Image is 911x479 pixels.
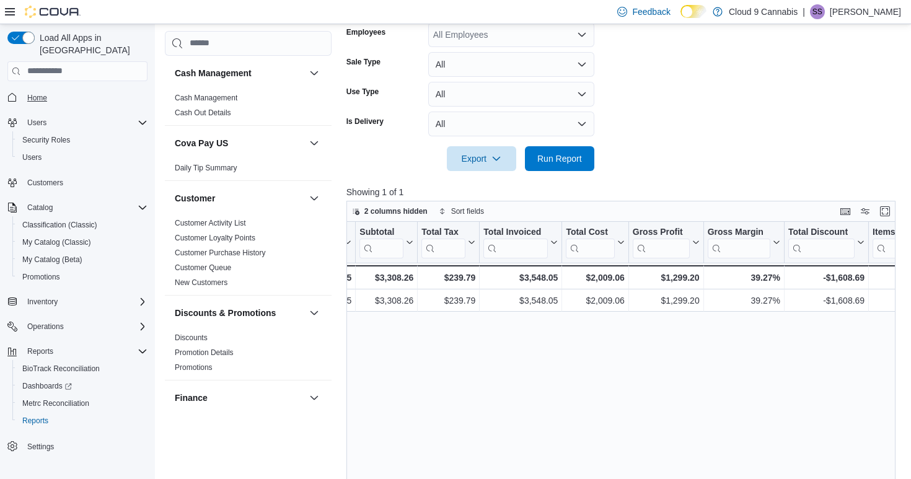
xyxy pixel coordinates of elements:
[175,67,304,79] button: Cash Management
[788,226,855,238] div: Total Discount
[27,118,46,128] span: Users
[17,413,53,428] a: Reports
[346,116,384,126] label: Is Delivery
[307,305,322,320] button: Discounts & Promotions
[22,272,60,282] span: Promotions
[525,146,594,171] button: Run Report
[2,343,152,360] button: Reports
[22,344,147,359] span: Reports
[537,152,582,165] span: Run Report
[284,293,351,308] div: $4,916.95
[175,137,304,149] button: Cova Pay US
[175,278,227,287] a: New Customers
[12,251,152,268] button: My Catalog (Beta)
[22,152,42,162] span: Users
[729,4,798,19] p: Cloud 9 Cannabis
[307,66,322,81] button: Cash Management
[17,396,94,411] a: Metrc Reconciliation
[165,216,332,295] div: Customer
[175,392,208,404] h3: Finance
[175,392,304,404] button: Finance
[680,5,706,18] input: Dark Mode
[483,226,548,238] div: Total Invoiced
[22,319,147,334] span: Operations
[483,226,548,258] div: Total Invoiced
[175,234,255,242] a: Customer Loyalty Points
[17,379,77,393] a: Dashboards
[566,226,614,258] div: Total Cost
[175,164,237,172] a: Daily Tip Summary
[447,146,516,171] button: Export
[175,307,276,319] h3: Discounts & Promotions
[22,294,147,309] span: Inventory
[12,377,152,395] a: Dashboards
[2,199,152,216] button: Catalog
[17,218,147,232] span: Classification (Classic)
[22,398,89,408] span: Metrc Reconciliation
[2,318,152,335] button: Operations
[175,248,266,257] a: Customer Purchase History
[803,4,805,19] p: |
[22,416,48,426] span: Reports
[838,204,853,219] button: Keyboard shortcuts
[633,293,700,308] div: $1,299.20
[22,255,82,265] span: My Catalog (Beta)
[27,178,63,188] span: Customers
[22,175,68,190] a: Customers
[165,330,332,380] div: Discounts & Promotions
[788,226,865,258] button: Total Discount
[2,174,152,191] button: Customers
[17,235,147,250] span: My Catalog (Classic)
[428,112,594,136] button: All
[483,293,558,308] div: $3,548.05
[2,437,152,455] button: Settings
[454,146,509,171] span: Export
[566,226,614,238] div: Total Cost
[428,82,594,107] button: All
[566,226,624,258] button: Total Cost
[421,226,465,238] div: Total Tax
[165,160,332,180] div: Cova Pay US
[27,346,53,356] span: Reports
[307,191,322,206] button: Customer
[175,333,208,342] a: Discounts
[707,226,780,258] button: Gross Margin
[17,379,147,393] span: Dashboards
[680,18,681,19] span: Dark Mode
[2,89,152,107] button: Home
[175,363,213,372] a: Promotions
[22,200,147,215] span: Catalog
[175,263,231,272] a: Customer Queue
[12,149,152,166] button: Users
[12,360,152,377] button: BioTrack Reconciliation
[22,175,147,190] span: Customers
[707,226,770,258] div: Gross Margin
[25,6,81,18] img: Cova
[17,218,102,232] a: Classification (Classic)
[22,381,72,391] span: Dashboards
[451,206,484,216] span: Sort fields
[22,115,51,130] button: Users
[810,4,825,19] div: Sarbjot Singh
[633,226,690,238] div: Gross Profit
[175,348,234,357] a: Promotion Details
[577,30,587,40] button: Open list of options
[17,361,147,376] span: BioTrack Reconciliation
[707,226,770,238] div: Gross Margin
[22,439,59,454] a: Settings
[175,219,246,227] a: Customer Activity List
[483,270,558,285] div: $3,548.05
[17,133,75,147] a: Security Roles
[22,115,147,130] span: Users
[566,293,624,308] div: $2,009.06
[633,270,700,285] div: $1,299.20
[17,133,147,147] span: Security Roles
[632,6,670,18] span: Feedback
[17,252,87,267] a: My Catalog (Beta)
[12,216,152,234] button: Classification (Classic)
[22,200,58,215] button: Catalog
[12,131,152,149] button: Security Roles
[284,270,351,285] div: $4,916.95
[347,204,433,219] button: 2 columns hidden
[17,150,147,165] span: Users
